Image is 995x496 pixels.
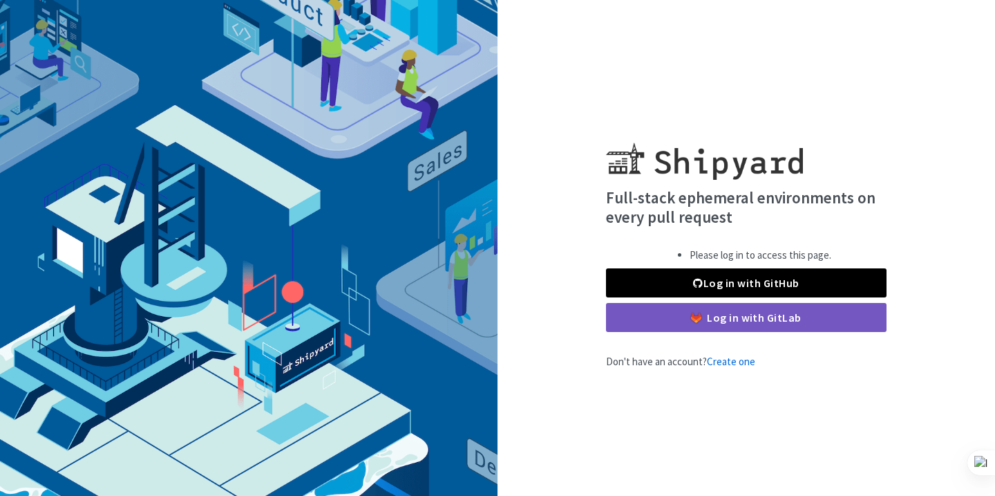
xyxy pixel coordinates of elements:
span: Don't have an account? [606,355,755,368]
img: gitlab-color.svg [691,313,701,323]
a: Log in with GitHub [606,268,887,297]
h4: Full-stack ephemeral environments on every pull request [606,188,887,226]
a: Log in with GitLab [606,303,887,332]
img: Shipyard logo [606,126,803,180]
a: Create one [707,355,755,368]
li: Please log in to access this page. [690,248,831,264]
